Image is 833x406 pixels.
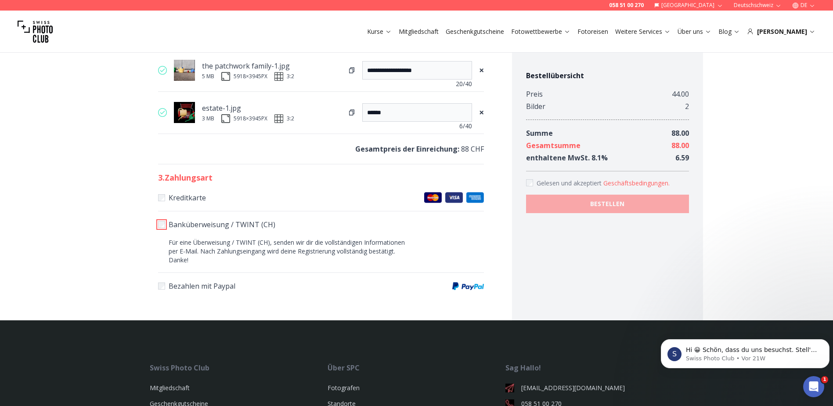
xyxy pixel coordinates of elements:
a: Kurse [367,27,392,36]
div: 5918 × 3945 PX [234,73,267,80]
p: Für eine Überweisung / TWINT (CH), senden wir dir die vollständigen Informationen per E-Mail. Nac... [158,238,411,265]
img: thumb [174,102,195,123]
p: 88 CHF [158,143,484,155]
a: Mitgliedschaft [399,27,439,36]
img: valid [158,108,167,117]
input: Accept terms [526,179,533,186]
div: the patchwork family-1.jpg [202,60,294,72]
iframe: Intercom live chat [803,376,824,397]
img: Paypal [452,282,484,290]
div: Über SPC [328,362,505,373]
span: 20 /40 [456,80,472,88]
a: Geschenkgutscheine [446,27,504,36]
button: Kurse [364,25,395,38]
button: Fotoreisen [574,25,612,38]
img: valid [158,66,167,75]
h2: 3 . Zahlungsart [158,171,484,184]
div: 2 [685,100,689,112]
iframe: Intercom notifications Nachricht [657,321,833,382]
div: Sag Hallo! [505,362,683,373]
button: Mitgliedschaft [395,25,442,38]
img: American Express [466,192,484,203]
label: Kreditkarte [158,192,484,204]
img: ratio [274,72,283,81]
span: 1 [821,376,828,383]
button: Fotowettbewerbe [508,25,574,38]
span: 6.59 [675,153,689,163]
button: Über uns [674,25,715,38]
label: Banküberweisung / TWINT (CH) [158,218,484,231]
button: Geschenkgutscheine [442,25,508,38]
div: Summe [526,127,553,139]
img: thumb [174,60,195,81]
img: size [221,72,230,81]
a: Fotowettbewerbe [511,27,570,36]
div: Bilder [526,100,545,112]
img: Swiss photo club [18,14,53,49]
div: 5918 × 3945 PX [234,115,267,122]
input: Banküberweisung / TWINT (CH) [158,221,165,228]
label: Bezahlen mit Paypal [158,280,484,292]
div: [PERSON_NAME] [747,27,815,36]
a: [EMAIL_ADDRESS][DOMAIN_NAME] [505,384,683,392]
img: Visa [445,192,463,203]
h4: Bestellübersicht [526,70,689,81]
span: 3:2 [287,73,294,80]
img: size [221,114,230,123]
a: Fotografen [328,384,360,392]
span: Gelesen und akzeptiert [537,179,603,187]
a: Weitere Services [615,27,671,36]
div: Gesamtsumme [526,139,581,152]
b: Gesamtpreis der Einreichung : [355,144,459,154]
div: 3 MB [202,115,214,122]
a: 058 51 00 270 [609,2,644,9]
a: Blog [718,27,740,36]
div: enthaltene MwSt. 8.1 % [526,152,608,164]
div: 5 MB [202,73,214,80]
span: 88.00 [671,128,689,138]
input: Bezahlen mit PaypalPaypal [158,283,165,290]
div: estate-1.jpg [202,102,294,114]
button: BESTELLEN [526,195,689,213]
span: 6 /40 [459,122,472,130]
b: BESTELLEN [590,199,624,208]
span: 3:2 [287,115,294,122]
button: Blog [715,25,743,38]
a: Über uns [678,27,711,36]
span: 88.00 [671,141,689,150]
span: × [479,106,484,119]
button: Accept termsGelesen und akzeptiert [603,179,670,188]
input: KreditkarteMaster CardsVisaAmerican Express [158,194,165,201]
span: × [479,64,484,76]
div: Swiss Photo Club [150,362,328,373]
button: Weitere Services [612,25,674,38]
img: Master Cards [424,192,442,203]
div: 44.00 [672,88,689,100]
a: Mitgliedschaft [150,384,190,392]
a: Fotoreisen [577,27,608,36]
img: ratio [274,114,283,123]
div: Preis [526,88,543,100]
